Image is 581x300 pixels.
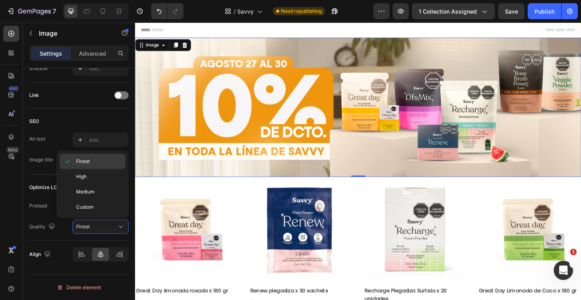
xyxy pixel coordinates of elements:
a: Great Day Limonada de Coco x 180 gr [370,167,481,278]
img: Recharge Plegadiza Surtida x 20 unidades - Artemisa Productos Naturales [246,167,358,278]
div: Image title [29,156,53,163]
div: Align [29,249,52,260]
span: Finest [76,223,90,230]
span: / [234,7,236,16]
span: Need republishing [281,8,322,15]
span: High [76,173,87,180]
img: Great Day Limonada de Coco x 180 gr - Artemisa Productos Naturales [370,167,481,278]
button: Delete element [29,281,129,294]
a: Recharge Plegadiza Surtida x 20 unidades [246,167,358,278]
p: Settings [40,49,62,58]
div: 450 [8,85,19,92]
div: Preload [29,202,47,209]
div: Undo/Redo [151,3,184,19]
div: Add... [89,137,127,144]
a: Renew plegadiza x 30 sachets [123,167,235,278]
div: Optimize LCP [29,184,61,191]
div: Publish [535,7,555,16]
a: Great Day Limonada de Coco x 180 gr [370,284,481,294]
span: 1 [570,249,577,255]
button: Publish [528,3,561,19]
p: Advanced [79,49,106,58]
span: 1 collection assigned [419,7,477,16]
div: Link [29,92,39,99]
iframe: Intercom live chat [554,261,573,280]
a: Renew plegadiza x 30 sachets [123,284,235,294]
span: Finest [76,158,90,165]
div: Quality [29,221,56,232]
span: Custom [76,203,94,211]
div: Add... [89,65,127,72]
iframe: Design area [135,22,581,300]
button: Finest [73,219,129,234]
button: 1 collection assigned [412,3,495,19]
div: Alt text [29,135,45,143]
span: Save [505,8,518,15]
button: Save [498,3,525,19]
p: Image [39,28,107,38]
div: Delete element [57,283,101,292]
p: 7 [52,6,56,16]
span: Savvy [237,7,254,16]
div: Shadow [29,65,48,72]
div: Beta [6,147,19,153]
span: Medium [76,188,95,195]
div: SEO [29,118,39,125]
button: 7 [3,3,60,19]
